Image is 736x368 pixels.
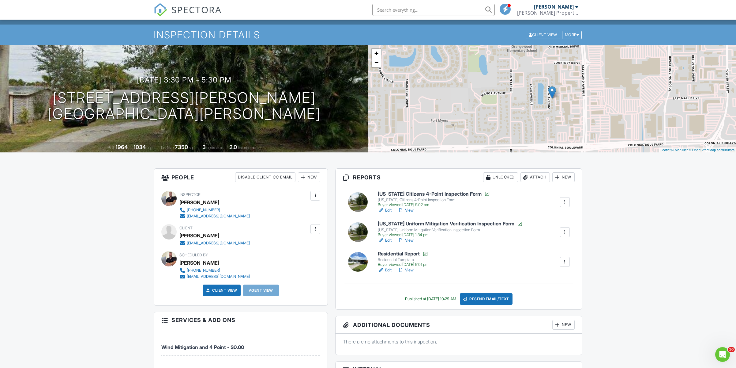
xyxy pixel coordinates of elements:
[115,144,128,150] div: 1964
[520,172,550,182] div: Attach
[378,197,490,202] div: [US_STATE] Citizens 4-Point Inspection Form
[179,274,250,280] a: [EMAIL_ADDRESS][DOMAIN_NAME]
[534,4,574,10] div: [PERSON_NAME]
[175,144,188,150] div: 7350
[229,144,237,150] div: 2.0
[207,145,223,150] span: bedrooms
[715,347,730,362] iframe: Intercom live chat
[378,221,523,227] h6: [US_STATE] Uniform Mitigation Verification Inspection Form
[398,237,414,243] a: View
[179,198,219,207] div: [PERSON_NAME]
[660,148,670,152] a: Leaflet
[372,4,495,16] input: Search everything...
[179,226,193,230] span: Client
[336,316,582,334] h3: Additional Documents
[517,10,578,16] div: Blair's Property Inspections
[154,8,222,21] a: SPECTORA
[179,192,201,197] span: Inspector
[238,145,255,150] span: bathrooms
[372,58,381,67] a: Zoom out
[179,207,250,213] a: [PHONE_NUMBER]
[187,268,220,273] div: [PHONE_NUMBER]
[133,144,146,150] div: 1034
[378,232,523,237] div: Buyer viewed [DATE] 1:34 pm
[187,208,220,213] div: [PHONE_NUMBER]
[343,338,575,345] p: There are no attachments to this inspection.
[728,347,735,352] span: 10
[154,169,328,186] h3: People
[154,3,167,17] img: The Best Home Inspection Software - Spectora
[202,144,206,150] div: 3
[526,31,560,39] div: Client View
[108,145,115,150] span: Built
[179,253,208,257] span: Scheduled By
[460,293,513,305] div: Resend Email/Text
[378,191,490,197] h6: [US_STATE] Citizens 4-Point Inspection Form
[189,145,197,150] span: sq.ft.
[378,207,392,213] a: Edit
[378,257,429,262] div: Residential Template
[398,207,414,213] a: View
[161,145,174,150] span: Lot Size
[378,228,523,232] div: [US_STATE] Uniform Mitigation Verification Inspection Form
[378,251,429,257] h6: Residential Report
[298,172,320,182] div: New
[405,297,456,301] div: Published at [DATE] 10:29 AM
[179,231,219,240] div: [PERSON_NAME]
[161,333,320,356] li: Service: Wind Mitigation and 4 Point
[147,145,155,150] span: sq. ft.
[378,267,392,273] a: Edit
[525,32,561,37] a: Client View
[179,258,219,267] div: [PERSON_NAME]
[562,31,582,39] div: More
[552,172,575,182] div: New
[179,213,250,219] a: [EMAIL_ADDRESS][DOMAIN_NAME]
[187,274,250,279] div: [EMAIL_ADDRESS][DOMAIN_NAME]
[378,262,429,267] div: Buyer viewed [DATE] 9:01 pm
[378,191,490,207] a: [US_STATE] Citizens 4-Point Inspection Form [US_STATE] Citizens 4-Point Inspection Form Buyer vie...
[336,169,582,186] h3: Reports
[671,148,688,152] a: © MapTiler
[187,214,250,219] div: [EMAIL_ADDRESS][DOMAIN_NAME]
[483,172,518,182] div: Unlocked
[179,240,250,246] a: [EMAIL_ADDRESS][DOMAIN_NAME]
[154,312,328,328] h3: Services & Add ons
[137,76,231,84] h3: [DATE] 3:30 pm - 5:30 pm
[659,148,736,153] div: |
[161,344,244,350] span: Wind Mitigation and 4 Point - $0.00
[154,29,582,40] h1: Inspection Details
[47,90,321,122] h1: [STREET_ADDRESS][PERSON_NAME] [GEOGRAPHIC_DATA][PERSON_NAME]
[179,267,250,274] a: [PHONE_NUMBER]
[235,172,295,182] div: Disable Client CC Email
[689,148,734,152] a: © OpenStreetMap contributors
[171,3,222,16] span: SPECTORA
[187,241,250,246] div: [EMAIL_ADDRESS][DOMAIN_NAME]
[378,237,392,243] a: Edit
[378,221,523,237] a: [US_STATE] Uniform Mitigation Verification Inspection Form [US_STATE] Uniform Mitigation Verifica...
[552,320,575,330] div: New
[398,267,414,273] a: View
[205,287,237,293] a: Client View
[378,202,490,207] div: Buyer viewed [DATE] 9:02 pm
[372,49,381,58] a: Zoom in
[378,251,429,267] a: Residential Report Residential Template Buyer viewed [DATE] 9:01 pm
